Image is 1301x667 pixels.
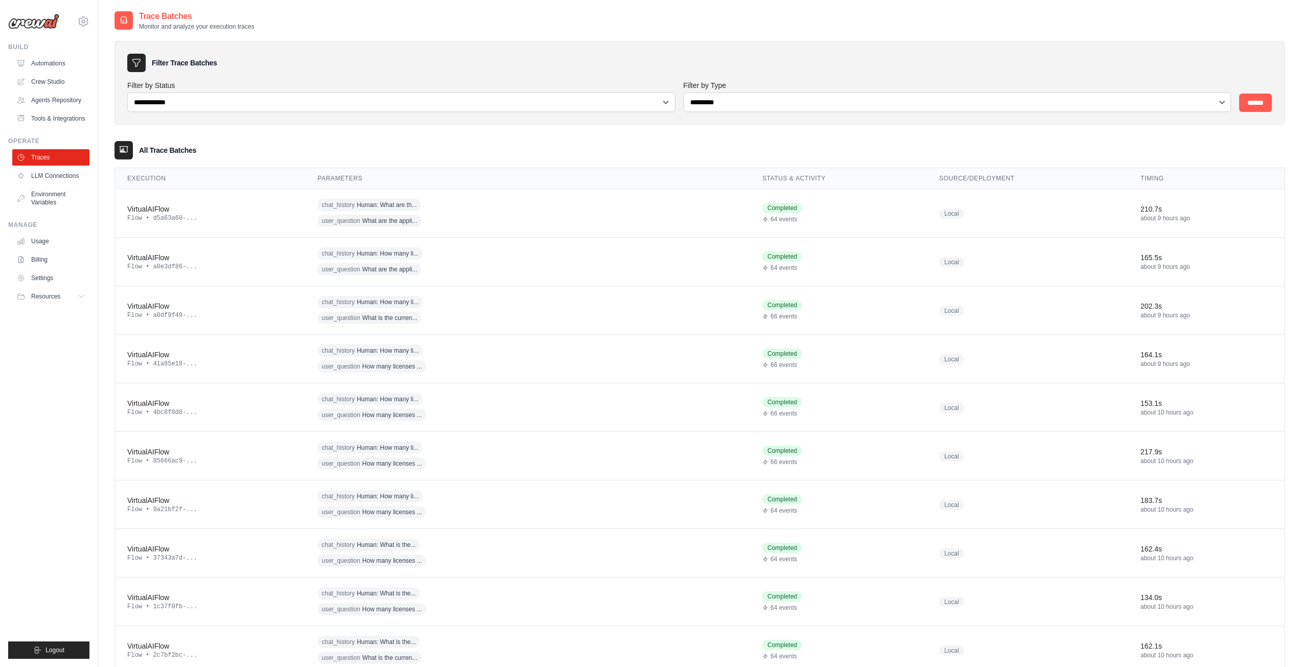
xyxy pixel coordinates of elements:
div: about 10 hours ago [1140,651,1272,659]
div: about 9 hours ago [1140,311,1272,319]
a: Settings [12,270,89,286]
span: chat_history [322,638,355,646]
span: Logout [45,646,64,654]
div: VirtualAIFlow [127,495,293,505]
a: Billing [12,251,89,268]
div: chat_history: Human: How many licenses were used by the users which were allocated for the school... [317,392,514,423]
div: 210.7s [1140,204,1272,214]
a: Usage [12,233,89,249]
div: VirtualAIFlow [127,398,293,408]
span: 64 events [770,264,797,272]
p: Monitor and analyze your execution traces [139,22,254,31]
div: chat_history: Human: What is the current breakdown of our applications by license utilization tie... [317,537,514,569]
tr: View details for VirtualAIFlow execution [115,383,1284,432]
tr: View details for VirtualAIFlow execution [115,286,1284,335]
span: Completed [762,446,802,456]
span: Human: What is the... [357,638,416,646]
span: 66 events [770,361,797,369]
span: chat_history [322,298,355,306]
h2: Trace Batches [139,10,254,22]
span: chat_history [322,347,355,355]
h3: All Trace Batches [139,145,196,155]
div: VirtualAIFlow [127,592,293,603]
span: 64 events [770,215,797,223]
div: chat_history: Human: How many licenses were used by the users which were allocated for the school... [317,246,514,278]
a: Environment Variables [12,186,89,211]
div: VirtualAIFlow [127,301,293,311]
span: 66 events [770,312,797,320]
span: user_question [322,314,360,322]
div: chat_history: Human: What is the current breakdown of our applications by license utilization tie... [317,634,514,666]
div: 162.4s [1140,544,1272,554]
div: Flow • 2c7bf2bc-... [127,651,293,659]
div: VirtualAIFlow [127,641,293,651]
th: Parameters [305,168,750,189]
span: Completed [762,591,802,602]
span: user_question [322,362,360,371]
th: Status & Activity [750,168,927,189]
span: user_question [322,557,360,565]
div: VirtualAIFlow [127,204,293,214]
a: Tools & Integrations [12,110,89,127]
div: about 10 hours ago [1140,554,1272,562]
span: Completed [762,300,802,310]
div: 134.0s [1140,592,1272,603]
span: Completed [762,397,802,407]
div: Flow • 4bc8f8d0-... [127,408,293,417]
button: Logout [8,641,89,659]
span: How many licenses ... [362,459,422,468]
div: about 9 hours ago [1140,263,1272,271]
div: 164.1s [1140,350,1272,360]
a: Agents Repository [12,92,89,108]
span: Human: How many li... [357,298,419,306]
span: What is the curren... [362,314,417,322]
div: Manage [8,221,89,229]
span: Completed [762,640,802,650]
span: user_question [322,459,360,468]
div: Operate [8,137,89,145]
span: Human: What are th... [357,201,417,209]
div: VirtualAIFlow [127,350,293,360]
span: How many licenses ... [362,362,422,371]
div: chat_history: Human: How many licenses were used by the users which were allocated for the school... [317,489,514,520]
span: 66 events [770,458,797,466]
div: Flow • a0e3df86-... [127,263,293,271]
span: Completed [762,203,802,213]
label: Filter by Type [683,80,1231,90]
div: 165.5s [1140,252,1272,263]
div: about 9 hours ago [1140,214,1272,222]
div: Flow • 1c37f0fb-... [127,603,293,611]
span: Local [939,597,964,607]
div: 153.1s [1140,398,1272,408]
tr: View details for VirtualAIFlow execution [115,189,1284,238]
span: 64 events [770,604,797,612]
tr: View details for VirtualAIFlow execution [115,432,1284,480]
span: Completed [762,349,802,359]
span: How many licenses ... [362,411,422,419]
span: user_question [322,217,360,225]
div: about 10 hours ago [1140,603,1272,611]
span: Local [939,257,964,267]
img: Logo [8,14,59,29]
div: Flow • 41a85e18-... [127,360,293,368]
span: Local [939,646,964,656]
span: What are the appli... [362,217,417,225]
span: user_question [322,411,360,419]
span: chat_history [322,201,355,209]
div: 183.7s [1140,495,1272,505]
span: Completed [762,251,802,262]
span: How many licenses ... [362,557,422,565]
span: Human: How many li... [357,347,419,355]
span: Completed [762,543,802,553]
span: Local [939,548,964,559]
a: Automations [12,55,89,72]
div: Flow • d5a63a60-... [127,214,293,222]
div: 202.3s [1140,301,1272,311]
span: chat_history [322,444,355,452]
div: Build [8,43,89,51]
span: chat_history [322,541,355,549]
span: Human: How many li... [357,395,419,403]
span: 64 events [770,555,797,563]
span: chat_history [322,395,355,403]
span: What are the appli... [362,265,417,273]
